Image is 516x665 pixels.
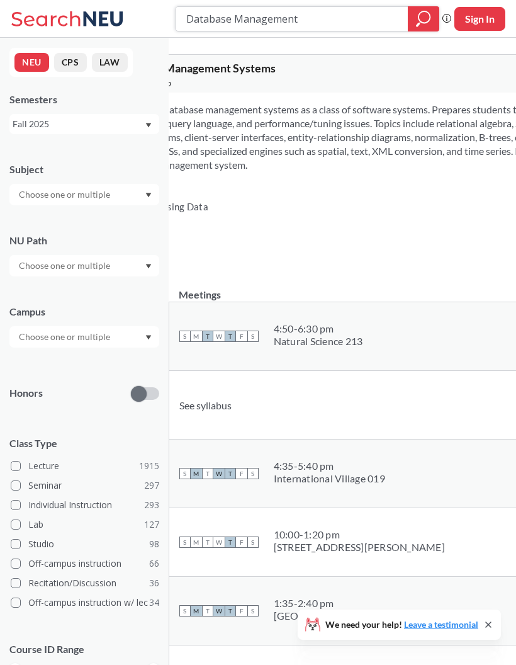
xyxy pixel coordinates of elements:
[202,331,213,342] span: T
[11,555,159,572] label: Off-campus instruction
[145,123,152,128] svg: Dropdown arrow
[11,575,159,591] label: Recitation/Discussion
[191,331,202,342] span: M
[202,605,213,617] span: T
[145,264,152,269] svg: Dropdown arrow
[225,468,236,479] span: T
[9,305,159,319] div: Campus
[144,518,159,531] span: 127
[236,331,247,342] span: F
[13,117,144,131] div: Fall 2025
[408,6,439,31] div: magnifying glass
[274,528,445,541] div: 10:00 - 1:20 pm
[139,459,159,473] span: 1915
[145,335,152,340] svg: Dropdown arrow
[9,436,159,450] span: Class Type
[191,605,202,617] span: M
[202,537,213,548] span: T
[9,386,43,401] p: Honors
[13,187,118,202] input: Choose one or multiple
[144,498,159,512] span: 293
[225,605,236,617] span: T
[274,322,363,335] div: 4:50 - 6:30 pm
[225,537,236,548] span: T
[149,557,159,571] span: 66
[236,537,247,548] span: F
[11,594,159,611] label: Off-campus instruction w/ lec
[11,458,159,474] label: Lecture
[92,53,128,72] button: LAW
[145,193,152,198] svg: Dropdown arrow
[9,93,159,106] div: Semesters
[191,468,202,479] span: M
[9,255,159,276] div: Dropdown arrow
[274,335,363,348] div: Natural Science 213
[179,399,232,411] span: See syllabus
[236,468,247,479] span: F
[149,537,159,551] span: 98
[9,234,159,247] div: NU Path
[71,61,276,75] span: CS 5200 : Database Management Systems
[225,331,236,342] span: T
[14,53,49,72] button: NEU
[247,331,259,342] span: S
[247,605,259,617] span: S
[213,537,225,548] span: W
[247,468,259,479] span: S
[9,184,159,205] div: Dropdown arrow
[213,605,225,617] span: W
[202,468,213,479] span: T
[274,597,398,610] div: 1:35 - 2:40 pm
[11,497,159,513] label: Individual Instruction
[13,258,118,273] input: Choose one or multiple
[191,537,202,548] span: M
[149,576,159,590] span: 36
[236,605,247,617] span: F
[247,537,259,548] span: S
[274,541,445,554] div: [STREET_ADDRESS][PERSON_NAME]
[325,620,478,629] span: We need your help!
[149,596,159,610] span: 34
[9,114,159,134] div: Fall 2025Dropdown arrow
[13,329,118,344] input: Choose one or multiple
[11,516,159,533] label: Lab
[179,537,191,548] span: S
[179,605,191,617] span: S
[404,619,478,630] a: Leave a testimonial
[416,10,431,28] svg: magnifying glass
[54,53,87,72] button: CPS
[213,331,225,342] span: W
[185,8,399,30] input: Class, professor, course number, "phrase"
[179,468,191,479] span: S
[9,642,159,657] p: Course ID Range
[11,477,159,494] label: Seminar
[9,326,159,348] div: Dropdown arrow
[144,479,159,492] span: 297
[179,331,191,342] span: S
[11,536,159,552] label: Studio
[274,610,398,622] div: [GEOGRAPHIC_DATA] 305
[454,7,505,31] button: Sign In
[9,162,159,176] div: Subject
[274,472,385,485] div: International Village 019
[213,468,225,479] span: W
[274,460,385,472] div: 4:35 - 5:40 pm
